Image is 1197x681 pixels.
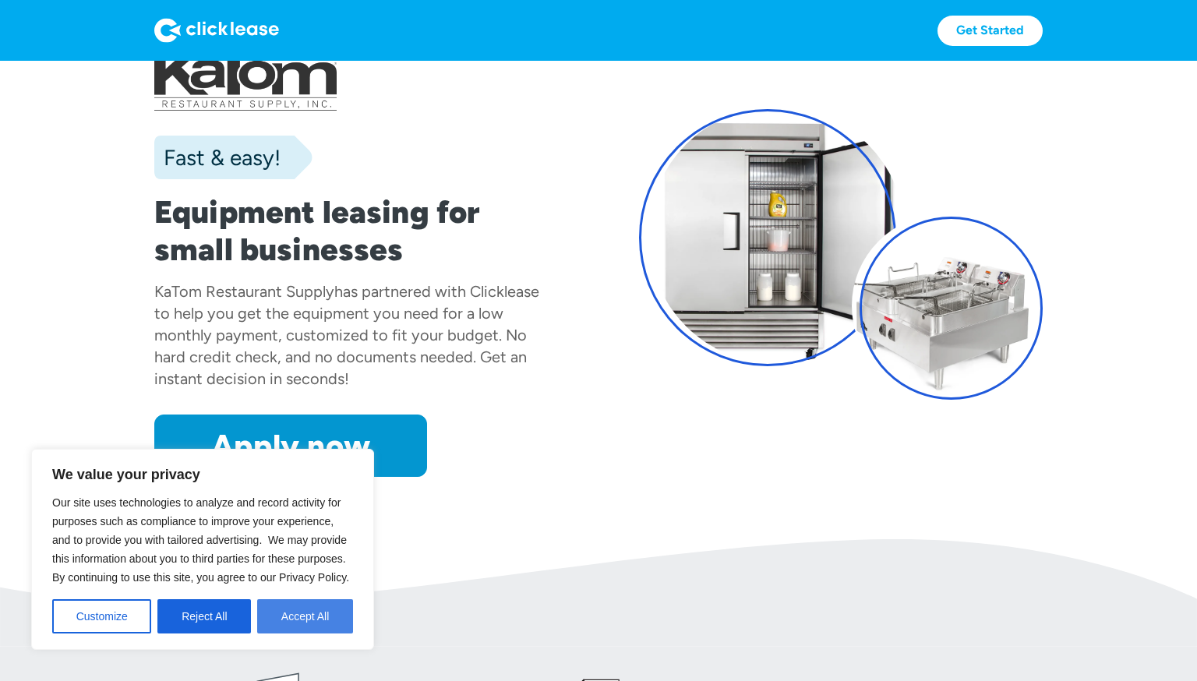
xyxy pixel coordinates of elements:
[31,449,374,650] div: We value your privacy
[52,599,151,633] button: Customize
[157,599,251,633] button: Reject All
[154,193,558,268] h1: Equipment leasing for small businesses
[154,415,427,477] a: Apply now
[937,16,1043,46] a: Get Started
[154,282,539,388] div: has partnered with Clicklease to help you get the equipment you need for a low monthly payment, c...
[154,18,279,43] img: Logo
[154,142,281,173] div: Fast & easy!
[52,496,349,584] span: Our site uses technologies to analyze and record activity for purposes such as compliance to impr...
[257,599,353,633] button: Accept All
[52,465,353,484] p: We value your privacy
[154,282,334,301] div: KaTom Restaurant Supply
